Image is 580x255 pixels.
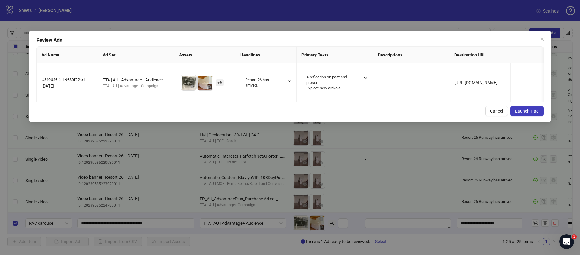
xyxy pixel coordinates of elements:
button: Close [538,34,547,44]
span: Launch 1 ad [515,109,539,113]
button: Preview [205,83,213,90]
button: Launch 1 ad [510,106,544,116]
span: eye [207,84,211,89]
th: Primary Texts [297,47,373,63]
button: Preview [189,83,196,90]
span: Carousel 3 | Resort 26 | [DATE] [42,77,85,88]
th: Descriptions [373,47,449,63]
span: + 6 [216,79,224,86]
span: eye [190,84,195,89]
th: Ad Name [37,47,98,63]
img: Asset 1 [181,75,196,90]
iframe: Intercom live chat [559,234,574,249]
div: TTA | AU | Advantage+ Audience [103,77,169,83]
th: Ad Set [98,47,174,63]
th: Assets [174,47,235,63]
div: Resort 26 has arrived. [245,77,279,88]
span: close [540,37,545,41]
span: [URL][DOMAIN_NAME] [454,80,497,85]
div: Review Ads [36,37,544,44]
span: Cancel [490,109,503,113]
button: Cancel [485,106,508,116]
span: - [378,80,379,85]
span: down [364,76,368,80]
th: Headlines [235,47,297,63]
img: Asset 2 [198,75,213,90]
div: TTA | AU | Advantage+ Campaign [103,83,169,89]
th: Destination URL [449,47,545,63]
span: down [287,79,291,83]
div: A reflection on past and present. Explore new arrivals. [306,74,356,91]
span: 1 [572,234,577,239]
